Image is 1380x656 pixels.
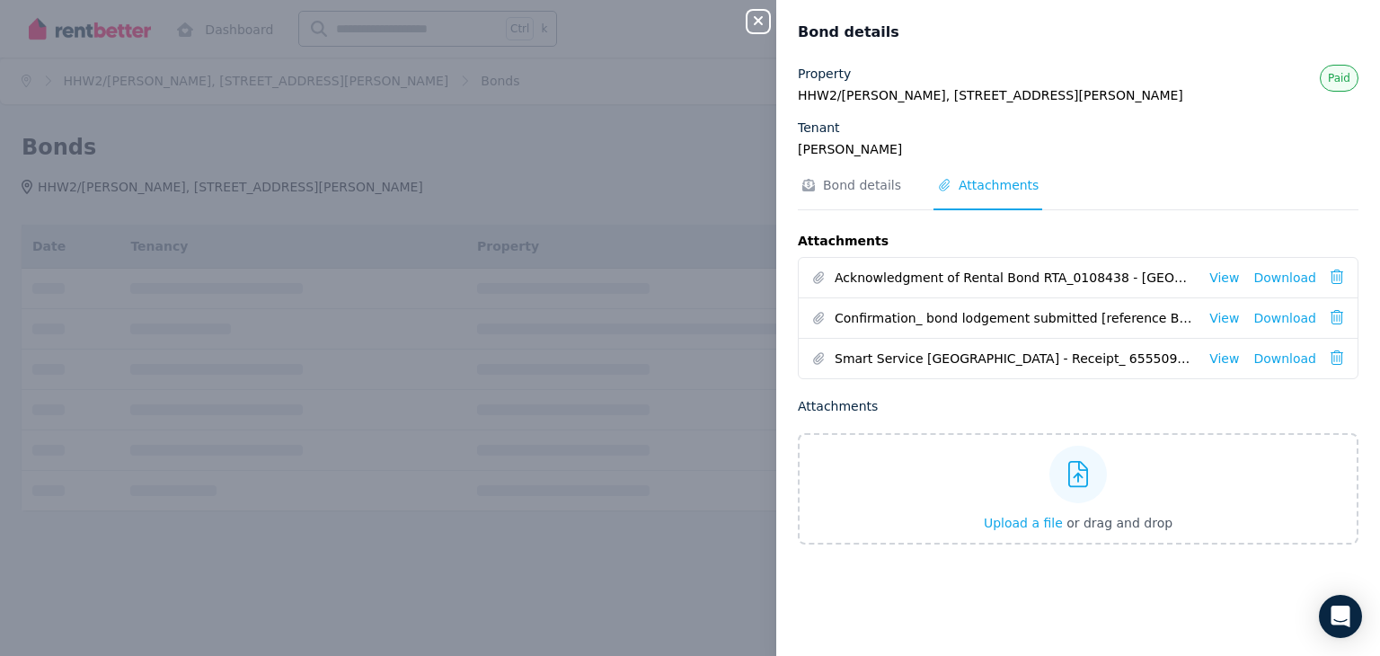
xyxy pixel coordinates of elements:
[823,176,901,194] span: Bond details
[798,176,1358,210] nav: Tabs
[798,140,1358,158] legend: [PERSON_NAME]
[1319,595,1362,638] div: Open Intercom Messenger
[1253,309,1316,327] a: Download
[984,516,1063,530] span: Upload a file
[835,269,1195,287] span: Acknowledgment of Rental Bond RTA_0108438 - [GEOGRAPHIC_DATA] - [GEOGRAPHIC_DATA][PERSON_NAME]pdf
[1066,516,1172,530] span: or drag and drop
[798,86,1358,104] legend: HHW2/[PERSON_NAME], [STREET_ADDRESS][PERSON_NAME]
[798,232,1358,250] p: Attachments
[1209,269,1239,287] a: View
[984,514,1172,532] button: Upload a file or drag and drop
[1328,71,1350,85] span: Paid
[959,176,1039,194] span: Attachments
[835,350,1195,368] span: Smart Service [GEOGRAPHIC_DATA] - Receipt_ 6555093 - [GEOGRAPHIC_DATA] - [PERSON_NAME][GEOGRAPHIC...
[1209,350,1239,368] a: View
[798,22,899,43] span: Bond details
[1209,309,1239,327] a: View
[1253,269,1316,287] a: Download
[1253,350,1316,368] a: Download
[798,65,851,83] label: Property
[798,397,1358,415] p: Attachments
[798,119,840,137] label: Tenant
[835,309,1195,327] span: Confirmation_ bond lodgement submitted [reference BL-39265722] RTA_0108398 - [GEOGRAPHIC_DATA] - ...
